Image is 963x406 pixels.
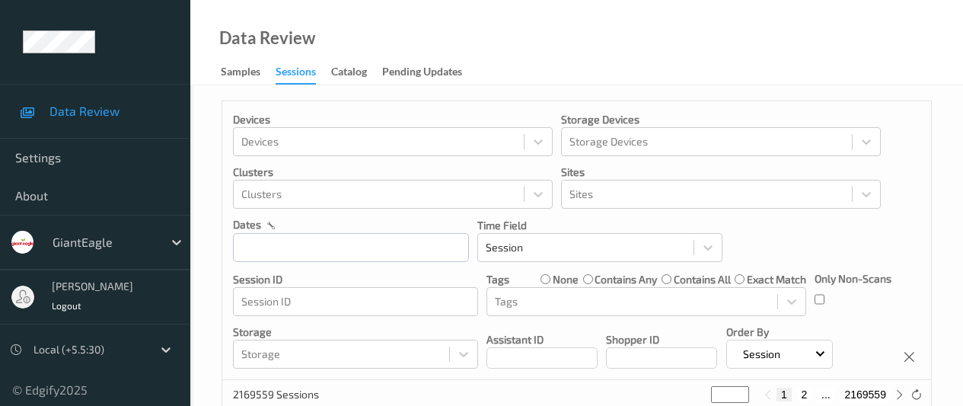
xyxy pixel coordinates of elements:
[796,388,812,401] button: 2
[674,272,731,287] label: contains all
[331,64,367,83] div: Catalog
[233,324,478,340] p: Storage
[561,112,881,127] p: Storage Devices
[233,272,478,287] p: Session ID
[219,30,315,46] div: Data Review
[815,271,891,286] p: Only Non-Scans
[233,217,261,232] p: dates
[561,165,881,180] p: Sites
[606,332,717,347] p: Shopper ID
[477,218,722,233] p: Time Field
[276,62,331,85] a: Sessions
[486,272,509,287] p: Tags
[747,272,806,287] label: exact match
[553,272,579,287] label: none
[738,347,786,362] p: Session
[382,64,462,83] div: Pending Updates
[840,388,891,401] button: 2169559
[776,388,792,401] button: 1
[382,62,477,83] a: Pending Updates
[595,272,657,287] label: contains any
[233,387,347,402] p: 2169559 Sessions
[726,324,833,340] p: Order By
[331,62,382,83] a: Catalog
[486,332,598,347] p: Assistant ID
[817,388,835,401] button: ...
[276,64,316,85] div: Sessions
[221,64,260,83] div: Samples
[233,165,553,180] p: Clusters
[233,112,553,127] p: Devices
[221,62,276,83] a: Samples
